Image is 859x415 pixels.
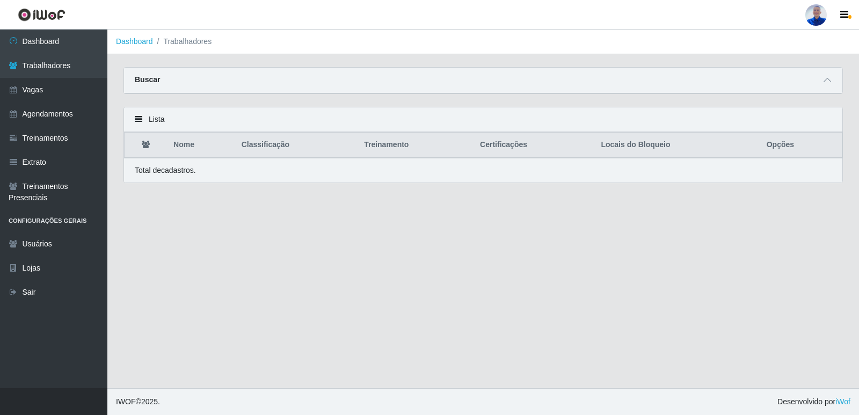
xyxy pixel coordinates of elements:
strong: Buscar [135,75,160,84]
span: IWOF [116,397,136,406]
th: Certificações [474,133,594,158]
th: Nome [167,133,235,158]
p: Total de cadastros. [135,165,196,176]
th: Treinamento [358,133,474,158]
th: Classificação [235,133,358,158]
nav: breadcrumb [107,30,859,54]
th: Opções [760,133,842,158]
div: Lista [124,107,842,132]
span: © 2025 . [116,396,160,407]
li: Trabalhadores [153,36,212,47]
th: Locais do Bloqueio [594,133,760,158]
a: iWof [835,397,850,406]
a: Dashboard [116,37,153,46]
span: Desenvolvido por [777,396,850,407]
img: CoreUI Logo [18,8,65,21]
